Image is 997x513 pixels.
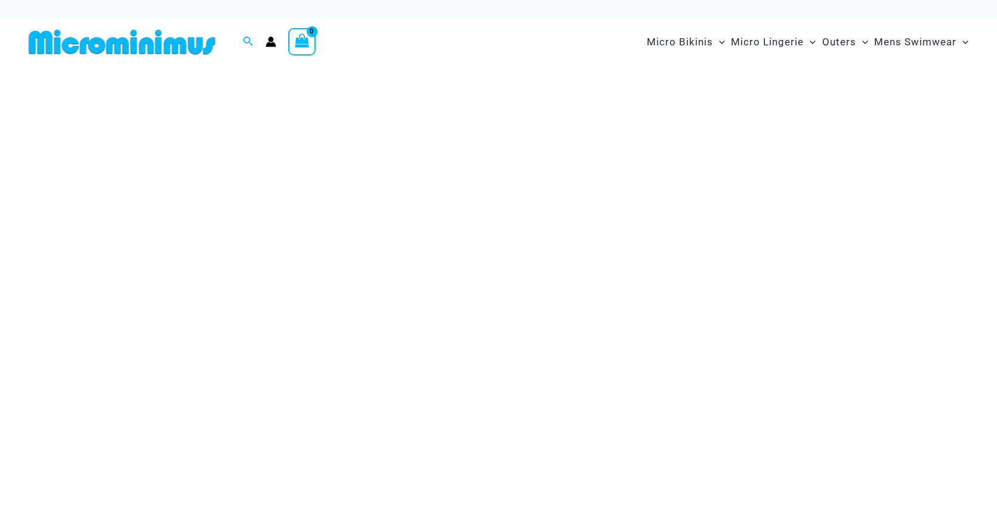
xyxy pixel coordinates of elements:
a: Micro LingerieMenu ToggleMenu Toggle [728,24,819,60]
span: Menu Toggle [713,27,725,57]
span: Menu Toggle [956,27,968,57]
a: View Shopping Cart, empty [288,28,316,55]
nav: Site Navigation [642,22,973,62]
span: Outers [822,27,856,57]
span: Menu Toggle [856,27,868,57]
a: OutersMenu ToggleMenu Toggle [819,24,871,60]
span: Mens Swimwear [874,27,956,57]
a: Search icon link [243,35,254,50]
img: MM SHOP LOGO FLAT [24,29,220,55]
a: Mens SwimwearMenu ToggleMenu Toggle [871,24,971,60]
span: Micro Lingerie [731,27,804,57]
a: Account icon link [266,36,276,47]
span: Micro Bikinis [647,27,713,57]
span: Menu Toggle [804,27,816,57]
a: Micro BikinisMenu ToggleMenu Toggle [644,24,728,60]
